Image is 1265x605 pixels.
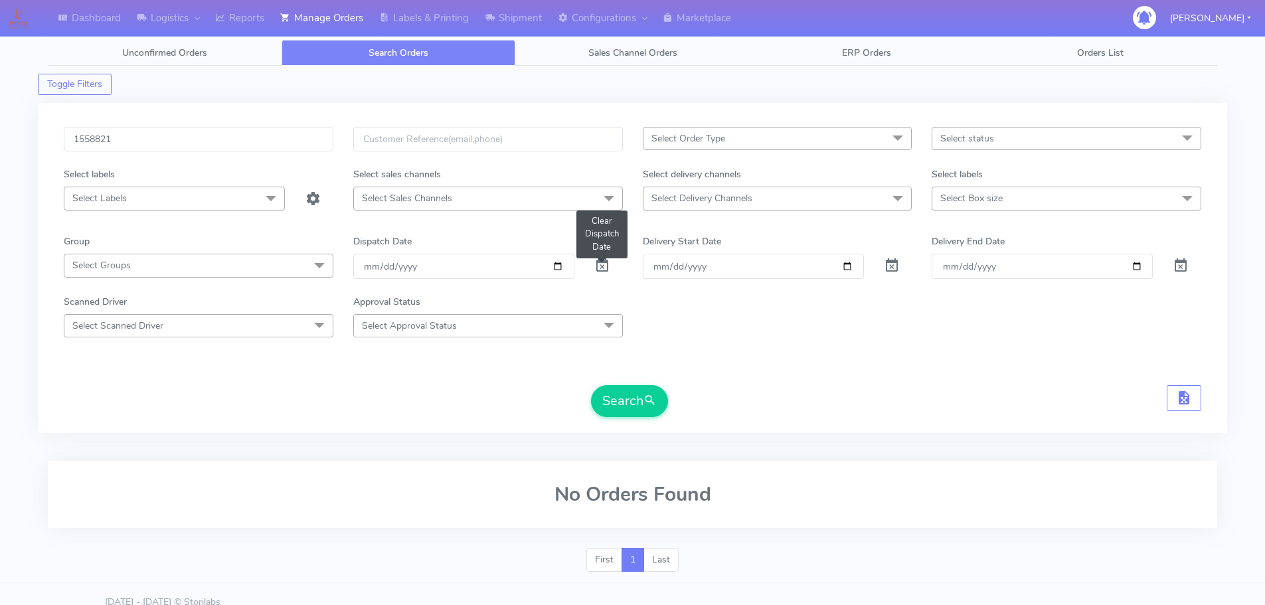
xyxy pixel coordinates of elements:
span: Select Sales Channels [362,192,452,205]
a: 1 [622,548,644,572]
span: Select Delivery Channels [651,192,752,205]
label: Select labels [932,167,983,181]
button: [PERSON_NAME] [1160,5,1261,32]
h2: No Orders Found [64,483,1201,505]
span: Select Scanned Driver [72,319,163,332]
span: Select Order Type [651,132,725,145]
span: Unconfirmed Orders [122,46,207,59]
button: Toggle Filters [38,74,112,95]
span: Orders List [1077,46,1124,59]
span: Select Box size [940,192,1003,205]
button: Search [591,385,668,417]
label: Select sales channels [353,167,441,181]
label: Group [64,234,90,248]
label: Select labels [64,167,115,181]
input: Customer Reference(email,phone) [353,127,623,151]
span: Select status [940,132,994,145]
span: Select Approval Status [362,319,457,332]
label: Dispatch Date [353,234,412,248]
span: Select Groups [72,259,131,272]
ul: Tabs [48,40,1217,66]
label: Approval Status [353,295,420,309]
label: Delivery End Date [932,234,1005,248]
input: Order Id [64,127,333,151]
span: Search Orders [369,46,428,59]
label: Delivery Start Date [643,234,721,248]
label: Scanned Driver [64,295,127,309]
span: Sales Channel Orders [588,46,677,59]
label: Select delivery channels [643,167,741,181]
span: ERP Orders [842,46,891,59]
span: Select Labels [72,192,127,205]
